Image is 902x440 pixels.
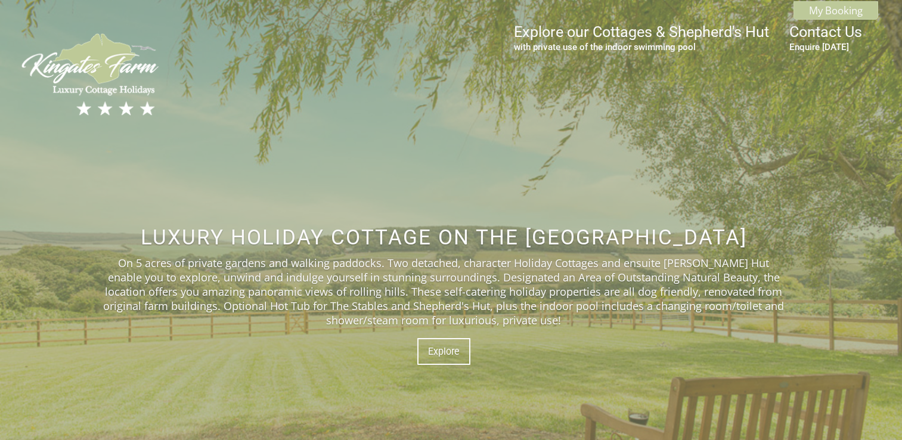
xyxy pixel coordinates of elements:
a: Contact UsEnquire [DATE] [789,23,862,52]
a: Explore our Cottages & Shepherd's Hutwith private use of the indoor swimming pool [514,23,769,52]
small: with private use of the indoor swimming pool [514,42,769,52]
p: On 5 acres of private gardens and walking paddocks. Two detached, character Holiday Cottages and ... [102,256,785,327]
small: Enquire [DATE] [789,42,862,52]
a: Explore [417,338,470,365]
h2: Luxury Holiday Cottage on The [GEOGRAPHIC_DATA] [102,225,785,250]
img: Kingates Farm [17,30,166,119]
a: My Booking [793,1,878,20]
